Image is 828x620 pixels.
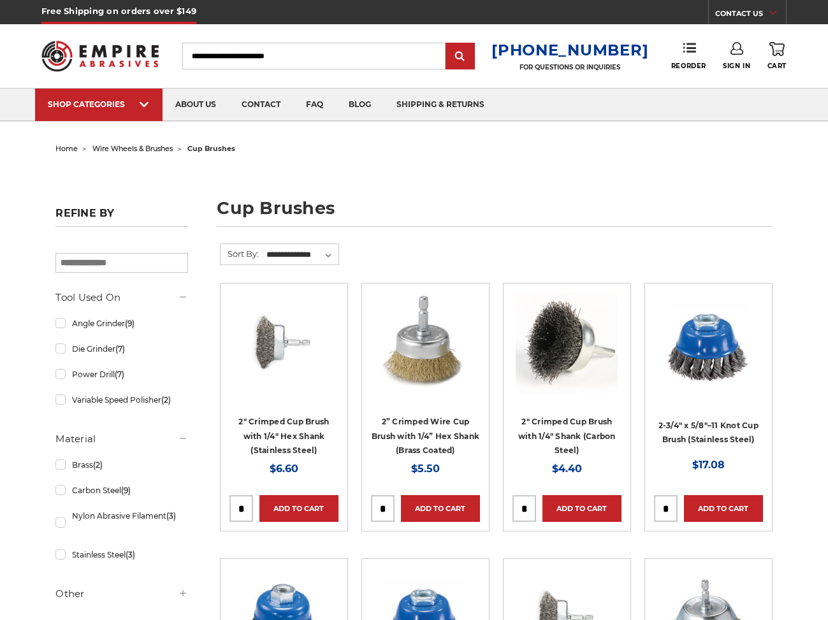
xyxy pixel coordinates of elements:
[115,370,124,379] span: (7)
[115,344,125,354] span: (7)
[93,460,103,470] span: (2)
[372,417,479,455] a: 2” Crimped Wire Cup Brush with 1/4” Hex Shank (Brass Coated)
[374,292,476,394] img: 2" brass crimped wire cup brush with 1/4" hex shank
[715,6,786,24] a: CONTACT US
[384,89,497,121] a: shipping & returns
[229,89,293,121] a: contact
[121,486,131,495] span: (9)
[125,319,134,328] span: (9)
[229,292,338,401] a: 2" Crimped Cup Brush 193220B
[491,41,648,59] a: [PHONE_NUMBER]
[187,144,235,153] span: cup brushes
[723,62,750,70] span: Sign In
[55,207,188,227] h5: Refine by
[293,89,336,121] a: faq
[217,199,773,227] h1: cup brushes
[55,312,188,335] a: Angle Grinder
[654,292,763,401] a: 2-3/4″ x 5/8″–11 Knot Cup Brush (Stainless Steel)
[48,99,150,109] div: SHOP CATEGORIES
[55,338,188,360] a: Die Grinder
[92,144,173,153] a: wire wheels & brushes
[55,505,188,540] a: Nylon Abrasive Filament
[126,550,135,559] span: (3)
[516,292,618,394] img: Crimped Wire Cup Brush with Shank
[55,544,188,566] a: Stainless Steel
[238,417,329,455] a: 2" Crimped Cup Brush with 1/4" Hex Shank (Stainless Steel)
[491,63,648,71] p: FOR QUESTIONS OR INQUIRIES
[657,292,759,394] img: 2-3/4″ x 5/8″–11 Knot Cup Brush (Stainless Steel)
[658,421,759,445] a: 2-3/4″ x 5/8″–11 Knot Cup Brush (Stainless Steel)
[55,431,188,447] h5: Material
[518,417,616,455] a: 2" Crimped Cup Brush with 1/4" Shank (Carbon Steel)
[55,144,78,153] a: home
[671,42,706,69] a: Reorder
[55,363,188,386] a: Power Drill
[542,495,621,522] a: Add to Cart
[55,479,188,501] a: Carbon Steel
[41,33,159,79] img: Empire Abrasives
[161,395,171,405] span: (2)
[512,292,621,401] a: Crimped Wire Cup Brush with Shank
[671,62,706,70] span: Reorder
[684,495,763,522] a: Add to Cart
[523,331,611,356] a: Quick view
[55,290,188,305] h5: Tool Used On
[240,331,328,356] a: Quick view
[447,44,473,69] input: Submit
[270,463,298,475] span: $6.60
[411,463,440,475] span: $5.50
[55,389,188,411] a: Variable Speed Polisher
[552,463,582,475] span: $4.40
[55,454,188,476] a: Brass
[692,459,725,471] span: $17.08
[259,495,338,522] a: Add to Cart
[664,331,752,356] a: Quick view
[265,245,338,264] select: Sort By:
[767,62,787,70] span: Cart
[371,292,480,401] a: 2" brass crimped wire cup brush with 1/4" hex shank
[221,244,259,263] label: Sort By:
[233,292,335,394] img: 2" Crimped Cup Brush 193220B
[381,331,469,356] a: Quick view
[401,495,480,522] a: Add to Cart
[336,89,384,121] a: blog
[163,89,229,121] a: about us
[767,42,787,70] a: Cart
[166,511,176,521] span: (3)
[55,586,188,602] h5: Other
